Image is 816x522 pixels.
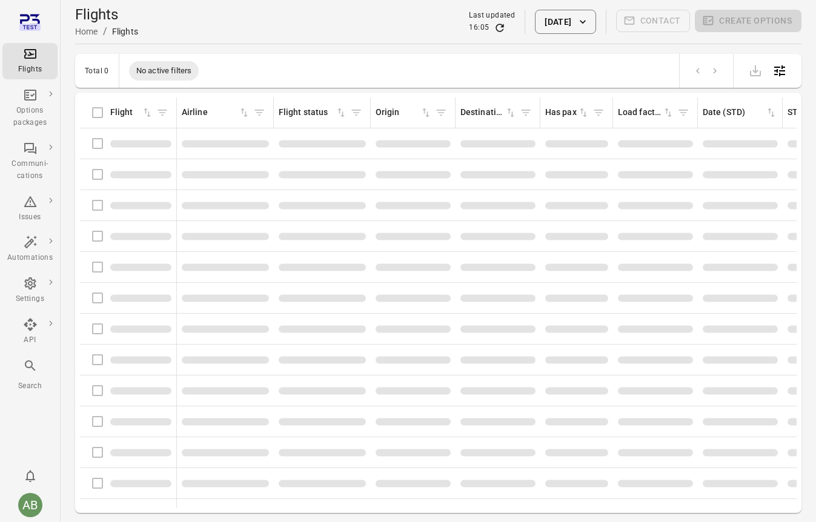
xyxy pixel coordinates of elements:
[182,106,250,119] div: Sort by airline in ascending order
[535,10,595,34] button: [DATE]
[2,43,58,79] a: Flights
[7,64,53,76] div: Flights
[85,67,109,75] div: Total 0
[545,106,589,119] div: Sort by has pax in ascending order
[347,104,365,122] span: Filter by flight status
[18,493,42,517] div: AB
[153,104,171,122] span: Filter by flight
[589,104,608,122] span: Filter by has pax
[703,106,777,119] div: Sort by date (STD) in ascending order
[469,22,489,34] div: 16:05
[494,22,506,34] button: Refresh data
[2,137,58,186] a: Communi-cations
[279,106,347,119] div: Sort by flight status in ascending order
[616,10,691,34] span: Please make a selection to create communications
[18,464,42,488] button: Notifications
[7,334,53,346] div: API
[103,24,107,39] li: /
[13,488,47,522] button: Aslaug Bjarnadottir
[7,252,53,264] div: Automations
[689,63,723,79] nav: pagination navigation
[2,314,58,350] a: API
[7,380,53,392] div: Search
[112,25,138,38] div: Flights
[250,104,268,122] span: Filter by airline
[2,231,58,268] a: Automations
[75,5,138,24] h1: Flights
[7,293,53,305] div: Settings
[7,105,53,129] div: Options packages
[2,191,58,227] a: Issues
[129,65,199,77] span: No active filters
[2,355,58,395] button: Search
[469,10,515,22] div: Last updated
[618,106,674,119] div: Sort by load factor in ascending order
[432,104,450,122] span: Filter by origin
[2,273,58,309] a: Settings
[517,104,535,122] span: Filter by destination
[460,106,517,119] div: Sort by destination in ascending order
[674,104,692,122] span: Filter by load factor
[7,211,53,223] div: Issues
[7,158,53,182] div: Communi-cations
[768,59,792,83] button: Open table configuration
[743,64,768,76] span: Please make a selection to export
[2,84,58,133] a: Options packages
[376,106,432,119] div: Sort by origin in ascending order
[695,10,801,34] span: Please make a selection to create an option package
[75,24,138,39] nav: Breadcrumbs
[110,106,153,119] div: Sort by flight in ascending order
[75,27,98,36] a: Home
